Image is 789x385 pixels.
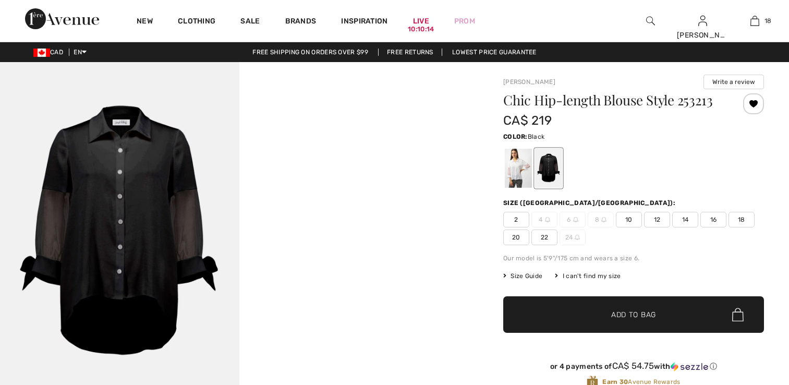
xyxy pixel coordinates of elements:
[671,362,708,371] img: Sezzle
[528,133,545,140] span: Black
[503,296,764,333] button: Add to Bag
[240,17,260,28] a: Sale
[25,8,99,29] img: 1ère Avenue
[454,16,475,27] a: Prom
[573,217,578,222] img: ring-m.svg
[503,361,764,375] div: or 4 payments ofCA$ 54.75withSezzle Click to learn more about Sezzle
[611,309,656,320] span: Add to Bag
[646,15,655,27] img: search the website
[729,212,755,227] span: 18
[616,212,642,227] span: 10
[378,49,442,56] a: Free Returns
[722,307,779,333] iframe: Opens a widget where you can find more information
[503,198,677,208] div: Size ([GEOGRAPHIC_DATA]/[GEOGRAPHIC_DATA]):
[703,75,764,89] button: Write a review
[575,235,580,240] img: ring-m.svg
[601,217,606,222] img: ring-m.svg
[33,49,67,56] span: CAD
[178,17,215,28] a: Clothing
[408,25,434,34] div: 10:10:14
[698,15,707,27] img: My Info
[612,360,654,371] span: CA$ 54.75
[444,49,545,56] a: Lowest Price Guarantee
[503,230,529,245] span: 20
[503,361,764,371] div: or 4 payments of with
[244,49,377,56] a: Free shipping on orders over $99
[503,113,552,128] span: CA$ 219
[503,271,542,281] span: Size Guide
[555,271,621,281] div: I can't find my size
[588,212,614,227] span: 8
[677,30,728,41] div: [PERSON_NAME]
[672,212,698,227] span: 14
[239,62,479,182] video: Your browser does not support the video tag.
[764,16,772,26] span: 18
[698,16,707,26] a: Sign In
[413,16,429,27] a: Live10:10:14
[535,149,562,188] div: Black
[503,78,555,86] a: [PERSON_NAME]
[503,254,764,263] div: Our model is 5'9"/175 cm and wears a size 6.
[531,230,557,245] span: 22
[503,133,528,140] span: Color:
[560,212,586,227] span: 6
[503,212,529,227] span: 2
[33,49,50,57] img: Canadian Dollar
[700,212,726,227] span: 16
[341,17,387,28] span: Inspiration
[505,149,532,188] div: Vanilla 30
[545,217,550,222] img: ring-m.svg
[137,17,153,28] a: New
[560,230,586,245] span: 24
[644,212,670,227] span: 12
[531,212,557,227] span: 4
[503,93,721,107] h1: Chic Hip-length Blouse Style 253213
[750,15,759,27] img: My Bag
[729,15,780,27] a: 18
[285,17,317,28] a: Brands
[74,49,87,56] span: EN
